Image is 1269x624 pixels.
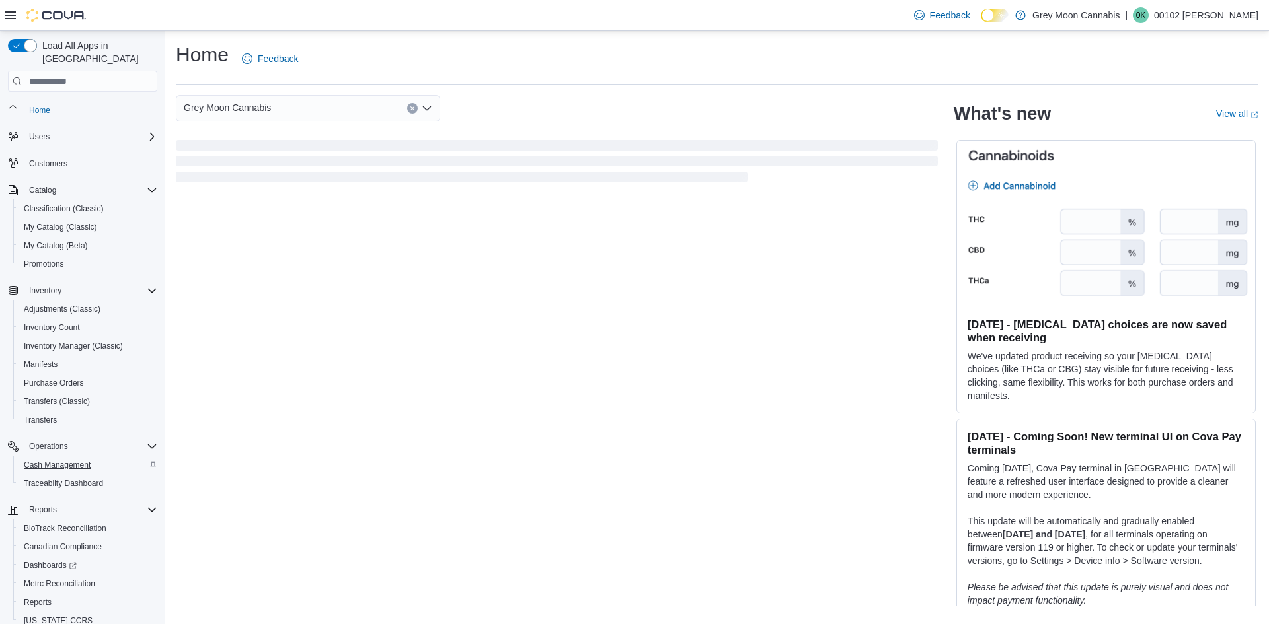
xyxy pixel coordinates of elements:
span: My Catalog (Beta) [19,238,157,254]
span: Users [29,131,50,142]
p: Coming [DATE], Cova Pay terminal in [GEOGRAPHIC_DATA] will feature a refreshed user interface des... [968,462,1245,501]
span: Dashboards [19,557,157,573]
a: Adjustments (Classic) [19,301,106,317]
span: Purchase Orders [24,378,84,388]
a: Metrc Reconciliation [19,576,100,592]
span: Reports [24,502,157,518]
button: Traceabilty Dashboard [13,474,163,493]
span: Manifests [24,359,58,370]
button: Reports [24,502,62,518]
span: Home [24,101,157,118]
button: Operations [24,438,73,454]
button: Operations [3,437,163,456]
span: Traceabilty Dashboard [24,478,103,489]
button: Promotions [13,255,163,273]
a: Canadian Compliance [19,539,107,555]
a: Home [24,102,56,118]
button: Classification (Classic) [13,199,163,218]
a: BioTrack Reconciliation [19,520,112,536]
span: Canadian Compliance [24,541,102,552]
button: Catalog [24,182,61,198]
span: Customers [24,155,157,172]
a: Classification (Classic) [19,201,109,217]
h1: Home [176,42,229,68]
button: Open list of options [422,103,432,114]
button: BioTrack Reconciliation [13,519,163,537]
a: View allExternal link [1216,108,1258,119]
p: Grey Moon Cannabis [1032,7,1120,23]
span: Reports [29,504,57,515]
span: Cash Management [19,457,157,473]
button: Inventory Manager (Classic) [13,337,163,355]
span: BioTrack Reconciliation [24,523,106,534]
span: Dashboards [24,560,77,571]
span: Promotions [24,259,64,269]
span: Traceabilty Dashboard [19,475,157,491]
a: Transfers (Classic) [19,394,95,409]
button: My Catalog (Classic) [13,218,163,236]
a: Inventory Count [19,320,85,335]
span: Cash Management [24,460,91,470]
span: Transfers (Classic) [19,394,157,409]
span: Inventory Manager (Classic) [19,338,157,354]
span: 0K [1136,7,1146,23]
a: Transfers [19,412,62,428]
span: Home [29,105,50,116]
a: Feedback [909,2,976,28]
p: | [1125,7,1128,23]
span: Manifests [19,357,157,372]
a: Cash Management [19,457,96,473]
span: Transfers [24,415,57,425]
a: Reports [19,594,57,610]
span: Feedback [258,52,298,65]
span: Operations [29,441,68,452]
span: Adjustments (Classic) [24,304,100,314]
a: My Catalog (Beta) [19,238,93,254]
a: Promotions [19,256,69,272]
button: Purchase Orders [13,374,163,392]
button: Reports [3,501,163,519]
button: Transfers [13,411,163,429]
em: Please be advised that this update is purely visual and does not impact payment functionality. [968,582,1229,606]
span: Inventory Count [19,320,157,335]
span: Operations [24,438,157,454]
span: BioTrack Reconciliation [19,520,157,536]
h2: What's new [954,103,1051,124]
span: Adjustments (Classic) [19,301,157,317]
button: Customers [3,154,163,173]
button: Reports [13,593,163,611]
h3: [DATE] - [MEDICAL_DATA] choices are now saved when receiving [968,318,1245,344]
span: Catalog [29,185,56,195]
span: Inventory Manager (Classic) [24,341,123,351]
span: Loading [176,143,938,185]
span: Transfers (Classic) [24,396,90,407]
button: Users [3,127,163,146]
a: Dashboards [19,557,82,573]
span: Classification (Classic) [24,203,104,214]
a: Customers [24,156,73,172]
button: Cash Management [13,456,163,474]
span: Reports [24,597,52,607]
button: Catalog [3,181,163,199]
a: My Catalog (Classic) [19,219,102,235]
strong: [DATE] and [DATE] [1003,529,1085,539]
span: Metrc Reconciliation [19,576,157,592]
button: Inventory [24,283,67,298]
input: Dark Mode [981,9,1009,22]
button: Clear input [407,103,418,114]
span: Promotions [19,256,157,272]
span: Catalog [24,182,157,198]
button: Canadian Compliance [13,537,163,556]
button: My Catalog (Beta) [13,236,163,255]
p: This update will be automatically and gradually enabled between , for all terminals operating on ... [968,514,1245,567]
button: Manifests [13,355,163,374]
span: Inventory [24,283,157,298]
button: Home [3,100,163,119]
span: Reports [19,594,157,610]
button: Inventory [3,281,163,300]
span: Canadian Compliance [19,539,157,555]
span: Load All Apps in [GEOGRAPHIC_DATA] [37,39,157,65]
button: Transfers (Classic) [13,392,163,411]
button: Metrc Reconciliation [13,574,163,593]
button: Inventory Count [13,318,163,337]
